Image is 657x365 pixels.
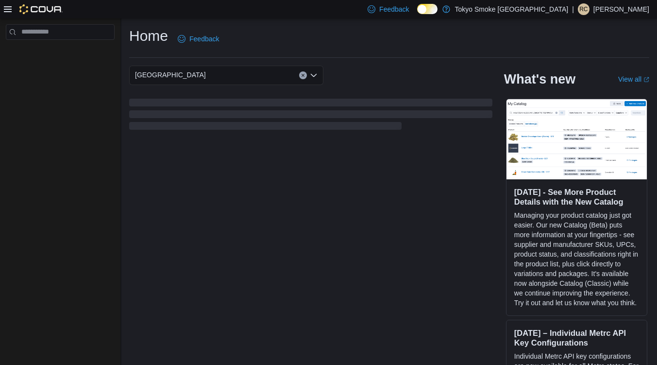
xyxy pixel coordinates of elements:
h3: [DATE] - See More Product Details with the New Catalog [514,187,639,207]
p: | [572,3,574,15]
p: Tokyo Smoke [GEOGRAPHIC_DATA] [455,3,569,15]
span: Feedback [189,34,219,44]
a: Feedback [174,29,223,49]
button: Open list of options [310,71,318,79]
h1: Home [129,26,168,46]
a: View allExternal link [618,75,649,83]
h3: [DATE] – Individual Metrc API Key Configurations [514,328,639,348]
svg: External link [643,77,649,83]
nav: Complex example [6,42,115,65]
span: RC [579,3,588,15]
h2: What's new [504,71,575,87]
button: Clear input [299,71,307,79]
div: Rebecca C Dillon [578,3,590,15]
input: Dark Mode [417,4,438,14]
p: Managing your product catalog just got easier. Our new Catalog (Beta) puts more information at yo... [514,210,639,308]
span: Feedback [379,4,409,14]
p: [PERSON_NAME] [593,3,649,15]
span: Loading [129,101,492,132]
span: [GEOGRAPHIC_DATA] [135,69,206,81]
img: Cova [19,4,63,14]
span: Dark Mode [417,14,418,15]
